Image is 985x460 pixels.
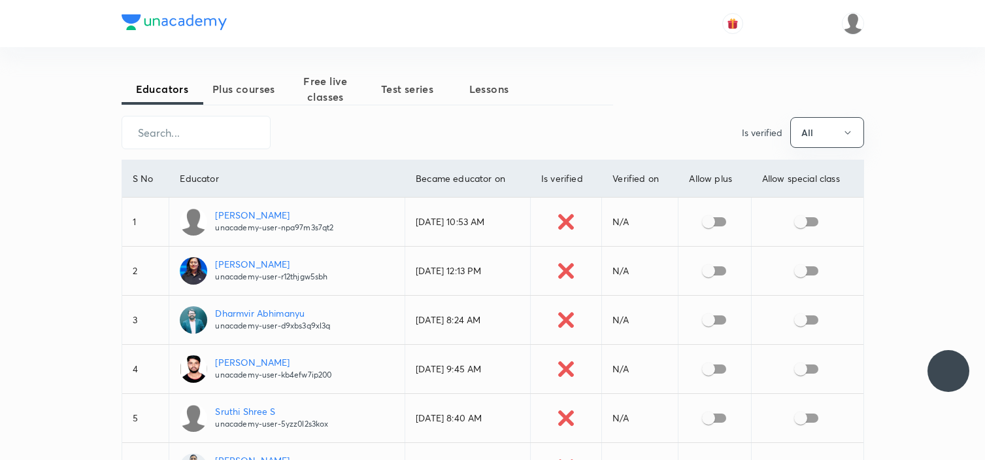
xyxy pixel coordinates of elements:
[180,355,394,383] a: [PERSON_NAME]unacademy-user-kb4efw7ip200
[215,222,333,234] p: unacademy-user-npa97m3s7qt2
[215,306,330,320] p: Dharmvir Abhimanyu
[602,247,678,296] td: N/A
[215,404,328,418] p: Sruthi Shree S
[405,345,531,394] td: [DATE] 9:45 AM
[215,369,331,381] p: unacademy-user-kb4efw7ip200
[180,306,394,334] a: Dharmvir Abhimanyuunacademy-user-d9xbs3q9xl3q
[742,126,782,139] p: Is verified
[180,208,394,236] a: [PERSON_NAME]unacademy-user-npa97m3s7qt2
[215,257,327,271] p: [PERSON_NAME]
[790,117,864,148] button: All
[405,198,531,247] td: [DATE] 10:53 AM
[122,14,227,30] img: Company Logo
[367,81,448,97] span: Test series
[122,160,169,198] th: S No
[602,198,678,247] td: N/A
[122,116,270,149] input: Search...
[122,345,169,394] td: 4
[122,198,169,247] td: 1
[727,18,739,29] img: avatar
[405,247,531,296] td: [DATE] 12:13 PM
[602,296,678,345] td: N/A
[122,247,169,296] td: 2
[678,160,751,198] th: Allow plus
[602,345,678,394] td: N/A
[531,160,602,198] th: Is verified
[122,394,169,443] td: 5
[405,394,531,443] td: [DATE] 8:40 AM
[122,296,169,345] td: 3
[405,160,531,198] th: Became educator on
[180,404,394,432] a: Sruthi Shree Sunacademy-user-5yzz0l2s3kox
[169,160,405,198] th: Educator
[285,73,367,105] span: Free live classes
[215,418,328,430] p: unacademy-user-5yzz0l2s3kox
[180,257,394,285] a: [PERSON_NAME]unacademy-user-r12thjgw5sbh
[448,81,530,97] span: Lessons
[722,13,743,34] button: avatar
[602,160,678,198] th: Verified on
[203,81,285,97] span: Plus courses
[215,208,333,222] p: [PERSON_NAME]
[122,14,227,33] a: Company Logo
[602,394,678,443] td: N/A
[215,355,331,369] p: [PERSON_NAME]
[751,160,863,198] th: Allow special class
[405,296,531,345] td: [DATE] 8:24 AM
[215,271,327,283] p: unacademy-user-r12thjgw5sbh
[842,12,864,35] img: Laxmikant Ausekar
[122,81,203,97] span: Educators
[941,363,956,379] img: ttu
[215,320,330,332] p: unacademy-user-d9xbs3q9xl3q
